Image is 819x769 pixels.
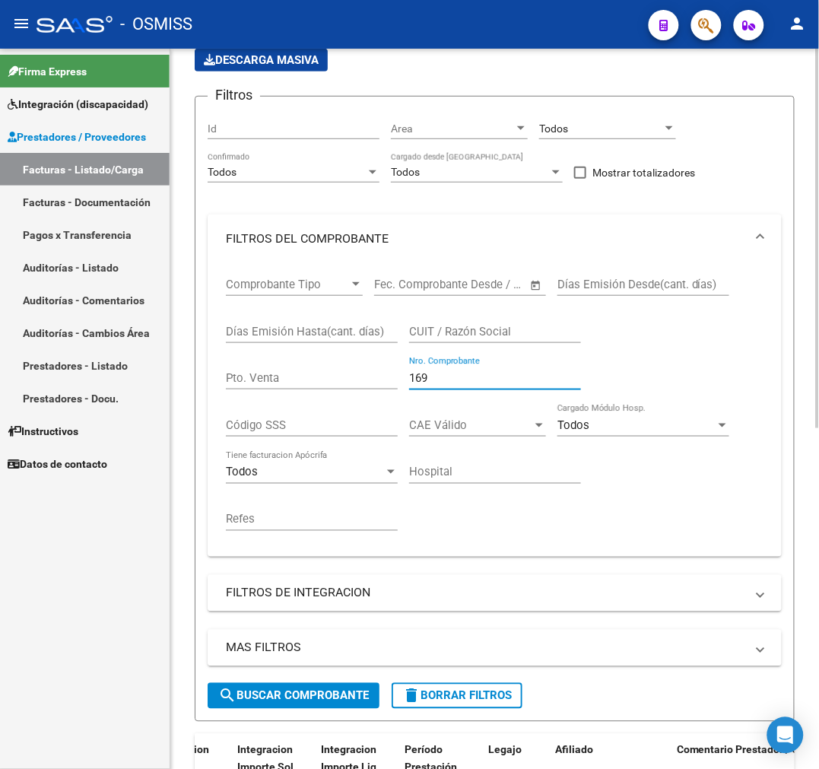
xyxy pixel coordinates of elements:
mat-icon: person [789,14,807,33]
span: Prestadores / Proveedores [8,129,146,145]
mat-icon: search [218,687,236,705]
button: Borrar Filtros [392,683,522,709]
span: Todos [391,166,420,178]
span: Firma Express [8,63,87,80]
app-download-masive: Descarga masiva de comprobantes (adjuntos) [195,49,328,71]
span: Todos [539,122,568,135]
span: Legajo [488,744,522,756]
span: Todos [208,166,236,178]
span: CAE Válido [409,418,532,432]
span: Todos [557,418,589,432]
mat-panel-title: FILTROS DEL COMPROBANTE [226,230,745,247]
mat-expansion-panel-header: FILTROS DEL COMPROBANTE [208,214,782,263]
span: Integración (discapacidad) [8,96,148,113]
input: End date [437,278,511,291]
mat-panel-title: FILTROS DE INTEGRACION [226,585,745,602]
mat-expansion-panel-header: MAS FILTROS [208,630,782,666]
span: Buscar Comprobante [218,689,369,703]
div: Open Intercom Messenger [767,717,804,754]
span: Borrar Filtros [402,689,512,703]
mat-icon: delete [402,687,421,705]
button: Descarga Masiva [195,49,328,71]
span: Instructivos [8,423,78,440]
mat-panel-title: MAS FILTROS [226,640,745,656]
mat-icon: menu [12,14,30,33]
span: Todos [226,466,258,479]
span: Descarga Masiva [204,53,319,67]
button: Buscar Comprobante [208,683,379,709]
mat-expansion-panel-header: FILTROS DE INTEGRACION [208,575,782,612]
span: Datos de contacto [8,456,107,472]
input: Start date [374,278,424,291]
span: Afiliado [555,744,593,756]
button: Open calendar [528,277,545,294]
span: Mostrar totalizadores [592,164,695,182]
span: Comprobante Tipo [226,278,349,291]
span: - OSMISS [120,8,192,41]
div: FILTROS DEL COMPROBANTE [208,263,782,558]
h3: Filtros [208,84,260,106]
span: Area [391,122,514,135]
